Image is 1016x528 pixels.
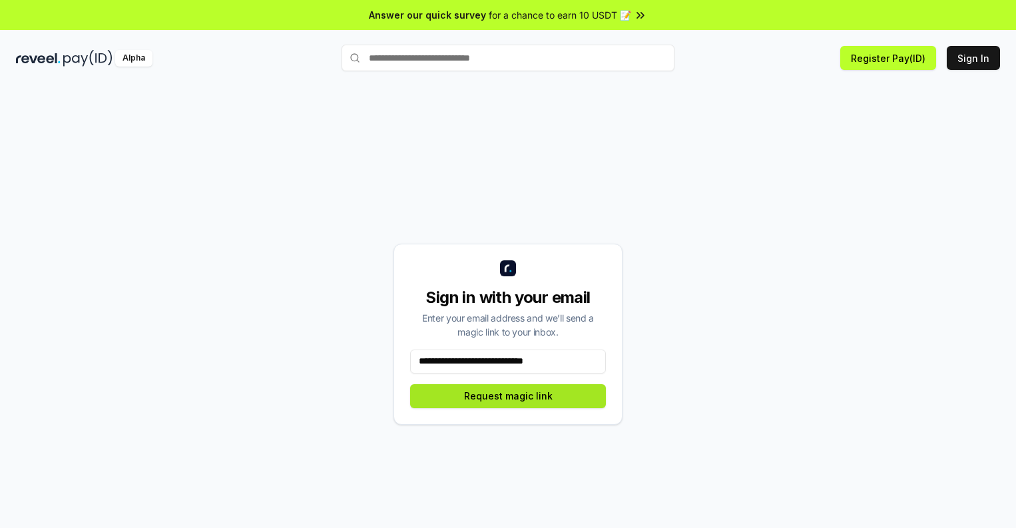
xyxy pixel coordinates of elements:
div: Alpha [115,50,152,67]
span: for a chance to earn 10 USDT 📝 [489,8,631,22]
button: Register Pay(ID) [840,46,936,70]
button: Request magic link [410,384,606,408]
img: logo_small [500,260,516,276]
span: Answer our quick survey [369,8,486,22]
div: Sign in with your email [410,287,606,308]
div: Enter your email address and we’ll send a magic link to your inbox. [410,311,606,339]
button: Sign In [947,46,1000,70]
img: pay_id [63,50,113,67]
img: reveel_dark [16,50,61,67]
